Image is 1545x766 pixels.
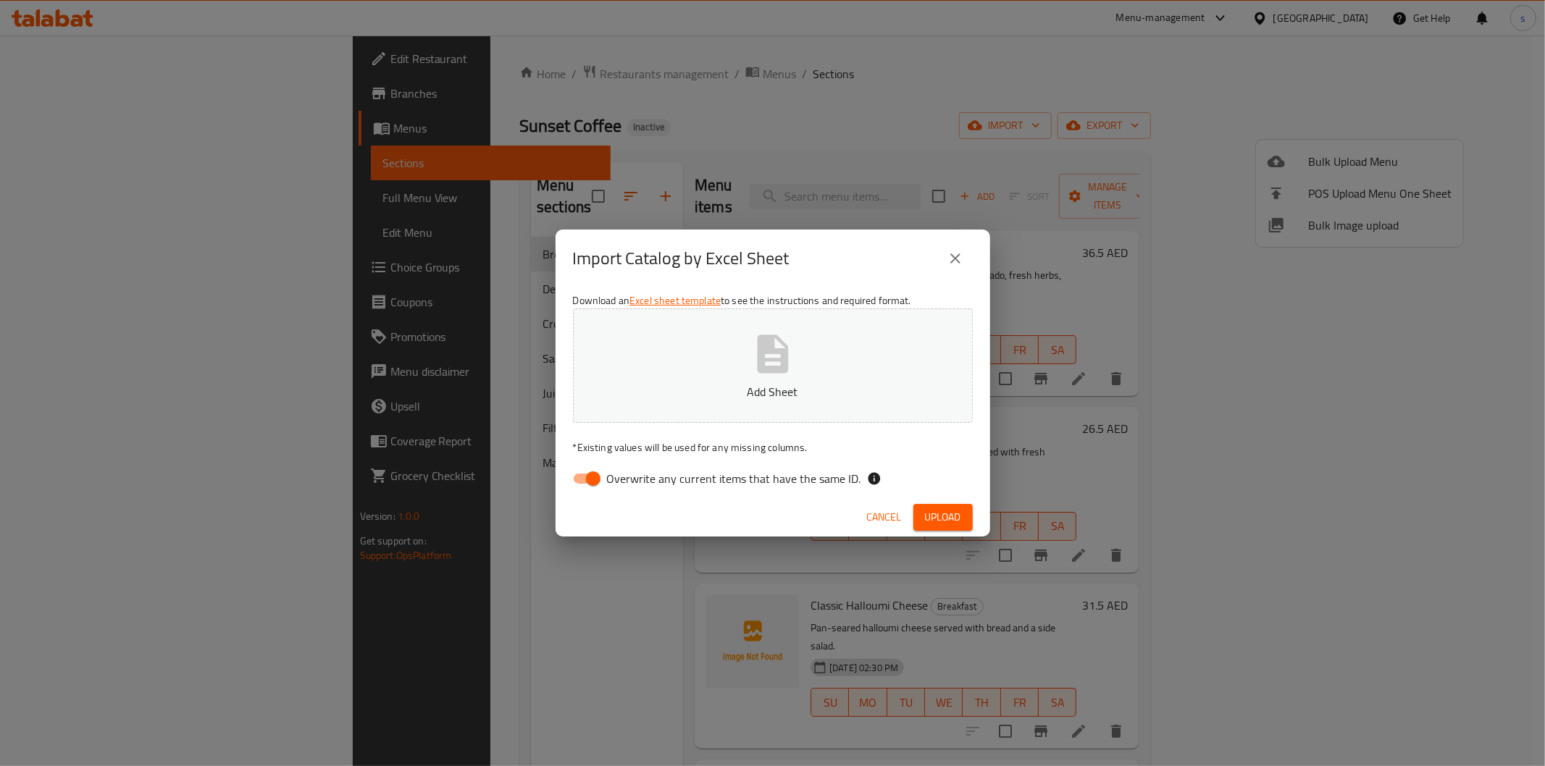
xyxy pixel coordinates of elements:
[595,383,950,400] p: Add Sheet
[607,470,861,487] span: Overwrite any current items that have the same ID.
[573,308,973,423] button: Add Sheet
[573,440,973,455] p: Existing values will be used for any missing columns.
[913,504,973,531] button: Upload
[629,291,721,310] a: Excel sheet template
[867,471,882,486] svg: If the overwrite option isn't selected, then the items that match an existing ID will be ignored ...
[861,504,908,531] button: Cancel
[925,508,961,526] span: Upload
[938,241,973,276] button: close
[867,508,902,526] span: Cancel
[556,287,990,497] div: Download an to see the instructions and required format.
[573,247,790,270] h2: Import Catalog by Excel Sheet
